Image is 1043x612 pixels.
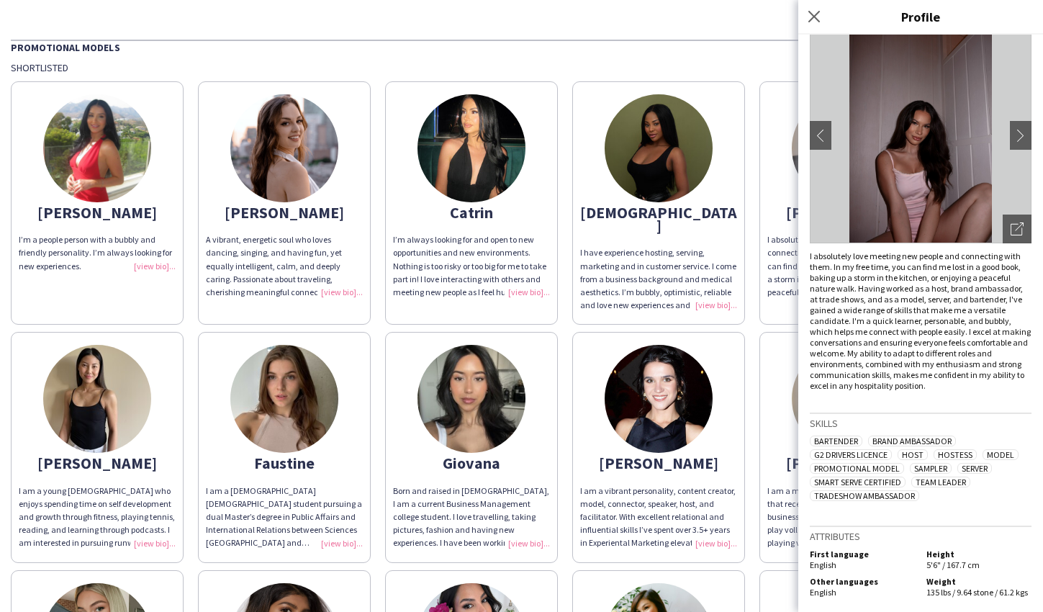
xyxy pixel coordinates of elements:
[230,345,338,453] img: thumb-68c81bee1035b.jpeg
[393,206,550,219] div: Catrin
[767,456,924,469] div: [PERSON_NAME]
[11,40,1032,54] div: Promotional Models
[810,251,1031,391] div: I absolutely love meeting new people and connecting with them. In my free time, you can find me l...
[19,206,176,219] div: [PERSON_NAME]
[898,449,928,460] span: Host
[810,587,836,598] span: English
[767,485,924,550] div: I am a marketer at [GEOGRAPHIC_DATA] that recently graduated with a degree in business. When I'm ...
[580,246,737,312] div: I have experience hosting, serving, marketing and in customer service. I come from a business bac...
[810,576,915,587] h5: Other languages
[393,485,550,550] div: Born and raised in [DEMOGRAPHIC_DATA], I am a current Business Management college student. I love...
[417,94,525,202] img: thumb-66ca57f8b428b.jpeg
[926,576,1031,587] h5: Weight
[43,94,151,202] img: thumb-bebb9d7a-85e6-458b-8d38-d7829c7b37e9.jpg
[810,417,1031,430] h3: Skills
[810,27,1031,243] img: Crew avatar or photo
[810,436,862,446] span: Bartender
[230,94,338,202] img: thumb-1a934836-bb14-4af0-9f3c-91e4d80fb9c1.png
[934,449,977,460] span: Hostess
[810,449,892,460] span: G2 Drivers Licence
[810,559,836,570] span: English
[910,463,952,474] span: Sampler
[926,587,1028,598] span: 135 lbs / 9.64 stone / 61.2 kgs
[206,485,363,550] div: I am a [DEMOGRAPHIC_DATA] [DEMOGRAPHIC_DATA] student pursuing a dual Master’s degree in Public Af...
[810,549,915,559] h5: First language
[43,345,151,453] img: thumb-63f7f53e959ce.jpeg
[810,490,919,501] span: Tradeshow Ambassador
[605,94,713,202] img: thumb-67162b58f1d7b.jpeg
[417,345,525,453] img: thumb-67f608d182194.jpeg
[1003,215,1031,243] div: Open photos pop-in
[767,206,924,219] div: [PERSON_NAME]
[11,61,1032,74] div: Shortlisted
[580,485,737,550] div: I am a vibrant personality, content creator, model, connector, speaker, host, and facilitator. Wi...
[792,94,900,202] img: thumb-68d9a1bf652a8.jpeg
[206,456,363,469] div: Faustine
[868,436,956,446] span: Brand Ambassador
[810,530,1031,543] h3: Attributes
[206,206,363,219] div: [PERSON_NAME]
[983,449,1019,460] span: Model
[393,456,550,469] div: Giovana
[926,559,980,570] span: 5'6" / 167.7 cm
[926,549,1031,559] h5: Height
[19,485,176,550] div: I am a young [DEMOGRAPHIC_DATA] who enjoys spending time on self development and growth through f...
[911,477,970,487] span: Team Leader
[393,233,550,299] div: I’m always looking for and open to new opportunities and new environments. Nothing is too risky o...
[580,206,737,232] div: [DEMOGRAPHIC_DATA]
[767,233,924,299] div: I absolutely love meeting new people and connecting with them. In my free time, you can find me l...
[792,345,900,453] img: thumb-de70936b-6da6-4c63-8a78-29d8da20b72b.jpg
[580,456,737,469] div: [PERSON_NAME]
[206,233,363,299] div: A vibrant, energetic soul who loves dancing, singing, and having fun, yet equally intelligent, ca...
[19,456,176,469] div: [PERSON_NAME]
[810,463,904,474] span: Promotional Model
[810,477,906,487] span: Smart Serve Certified
[605,345,713,453] img: thumb-af43c466-b1e9-42e9-a7cf-05362a65e204.jpg
[957,463,992,474] span: Server
[798,7,1043,26] h3: Profile
[19,233,176,273] div: I’m a people person with a bubbly and friendly personality. I’m always looking for new experiences.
